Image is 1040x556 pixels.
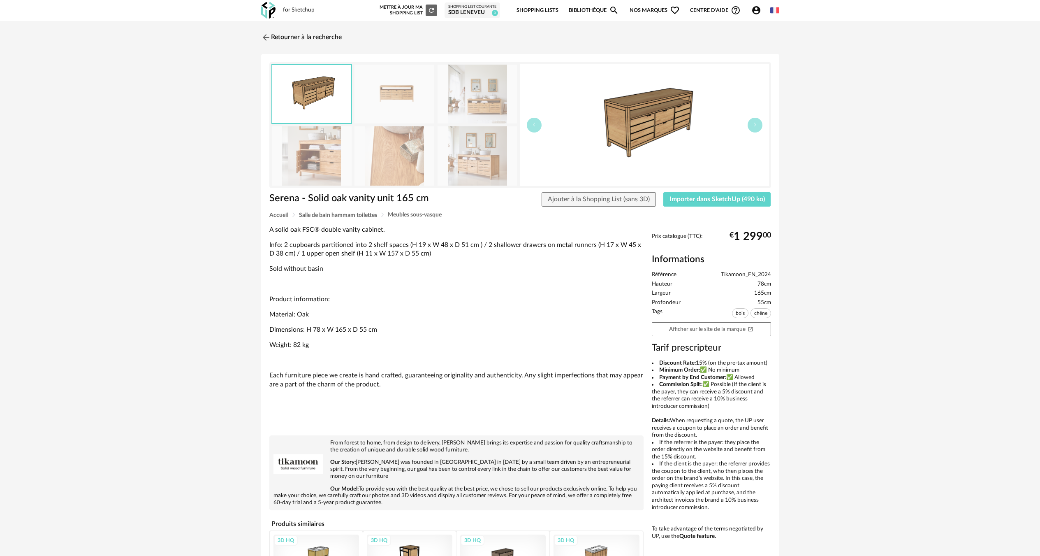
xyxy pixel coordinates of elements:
[630,1,680,20] span: Nos marques
[751,5,765,15] span: Account Circle icon
[669,196,765,202] span: Importer dans SketchUp (490 ko)
[721,271,771,279] span: Tikamoon_EN_2024
[652,381,771,410] li: ✅ Possible (If the client is the payer, they can receive a 5% discount and the referrer can recei...
[754,290,771,297] span: 165cm
[652,281,672,288] span: Hauteur
[731,5,741,15] span: Help Circle Outline icon
[492,10,498,16] span: 0
[652,374,771,382] li: ✅ Allowed
[461,535,484,546] div: 3D HQ
[273,440,639,506] div: [PERSON_NAME] was founded in [GEOGRAPHIC_DATA] in [DATE] by a small team driven by an entrepreneu...
[269,518,644,530] h4: Produits similaires
[732,308,748,318] span: bois
[378,5,437,16] div: Mettre à jour ma Shopping List
[652,299,681,307] span: Profondeur
[542,192,656,207] button: Ajouter à la Shopping List (sans 3D)
[269,241,644,258] p: Info: 2 cupboards partitioned into 2 shelf spaces (H 19 x W 48 x D 51 cm ) / 2 shallower drawers ...
[757,299,771,307] span: 55cm
[428,8,435,12] span: Refresh icon
[261,33,271,42] img: svg+xml;base64,PHN2ZyB3aWR0aD0iMjQiIGhlaWdodD0iMjQiIHZpZXdCb3g9IjAgMCAyNCAyNCIgZmlsbD0ibm9uZSIgeG...
[569,1,619,20] a: BibliothèqueMagnify icon
[448,9,496,16] div: SDB LENEVEU
[517,1,558,20] a: Shopping Lists
[438,126,517,185] img: meuble-sous-vasque-en-chene-massif-serena-165-cm-2024-htm
[269,192,474,205] h1: Serena - Solid oak vanity unit 165 cm
[354,65,434,123] img: meuble-sous-vasque-en-chene-massif-serena-165-cm
[269,265,644,273] p: Sold without basin
[750,308,771,318] span: chêne
[261,28,342,47] a: Retourner à la recherche
[269,226,644,234] p: A solid oak FSC® double vanity cabinet.
[330,459,356,465] b: Our Story:
[652,308,662,320] span: Tags
[272,126,352,185] img: meuble-sous-vasque-en-chene-massif-serena-165-cm-2024-htm
[554,535,578,546] div: 3D HQ
[659,367,700,373] b: Minimum Order:
[269,295,644,304] p: Product information:
[652,233,771,248] div: Prix catalogue (TTC):
[659,375,726,380] b: Payment by End Customer:
[652,418,670,423] b: Details:
[652,322,771,337] a: Afficher sur le site de la marqueOpen In New icon
[652,271,676,279] span: Référence
[273,440,323,489] img: brand logo
[652,360,771,540] div: When requesting a quote, the UP user receives a coupon to place an order and benefit from the dis...
[652,461,771,511] li: If the client is the payer: the referrer provides the coupon to the client, who then places the o...
[367,535,391,546] div: 3D HQ
[269,212,288,218] span: Accueil
[652,290,671,297] span: Largeur
[354,126,434,185] img: meuble-sous-vasque-en-chene-massif-serena-165-cm-2024-htm
[690,5,741,15] span: Centre d'aideHelp Circle Outline icon
[273,440,639,454] p: From forest to home, from design to delivery, [PERSON_NAME] brings its expertise and passion for ...
[679,533,716,539] b: Quote feature.
[659,382,702,387] b: Commission Split:
[448,5,496,16] a: Shopping List courante SDB LENEVEU 0
[438,65,517,123] img: meuble-sous-vasque-en-chene-massif-serena-165-cm-2024-htm
[269,326,644,334] p: Dimensions: H 78 x W 165 x D 55 cm
[330,486,359,492] b: Our Model:
[652,360,771,367] li: 15% (on the pre-tax amount)
[548,196,650,202] span: Ajouter à la Shopping List (sans 3D)
[652,342,771,354] h3: Tarif prescripteur
[283,7,315,14] div: for Sketchup
[659,360,696,366] b: Discount Rate:
[261,2,276,19] img: OXP
[734,233,763,240] span: 1 299
[751,5,761,15] span: Account Circle icon
[520,64,769,186] img: thumbnail.png
[609,5,619,15] span: Magnify icon
[274,535,298,546] div: 3D HQ
[448,5,496,9] div: Shopping List courante
[388,212,442,218] span: Meubles sous-vasque
[269,310,644,319] p: Material: Oak
[652,439,771,461] li: If the referrer is the payer: they place the order directly on the website and benefit from the 1...
[272,65,351,123] img: thumbnail.png
[670,5,680,15] span: Heart Outline icon
[730,233,771,240] div: € 00
[269,212,771,218] div: Breadcrumb
[757,281,771,288] span: 78cm
[652,367,771,374] li: ✅ No minimum
[652,254,771,265] h2: Informations
[269,371,644,389] p: Each furniture piece we create is hand crafted, guaranteeing originality and authenticity. Any sl...
[748,326,753,332] span: Open In New icon
[663,192,771,207] button: Importer dans SketchUp (490 ko)
[770,6,779,15] img: fr
[299,212,377,218] span: Salle de bain hammam toilettes
[269,341,644,349] p: Weight: 82 kg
